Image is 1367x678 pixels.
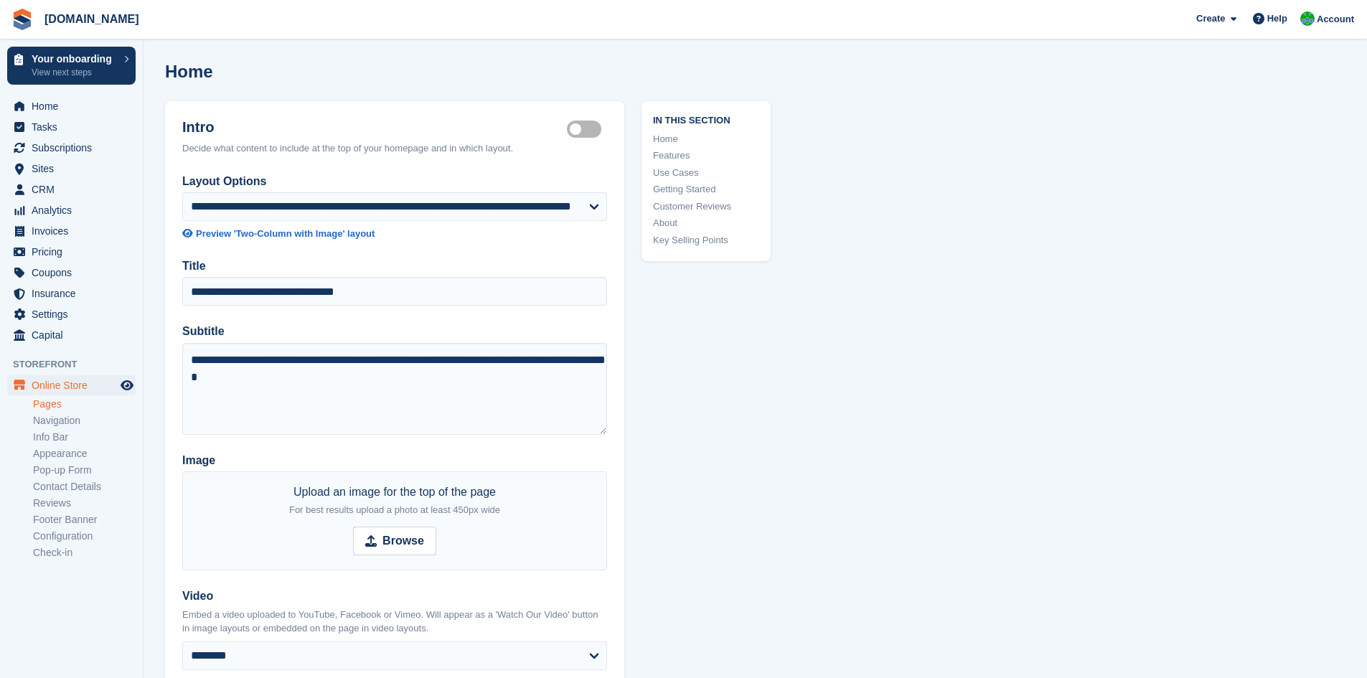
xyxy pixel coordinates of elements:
a: Pages [33,397,136,411]
input: Browse [353,527,436,555]
span: Sites [32,159,118,179]
span: Tasks [32,117,118,137]
label: Title [182,258,607,275]
p: Embed a video uploaded to YouTube, Facebook or Vimeo. Will appear as a 'Watch Our Video' button i... [182,608,607,636]
a: About [653,216,759,230]
span: Create [1196,11,1225,26]
a: menu [7,242,136,262]
span: Storefront [13,357,143,372]
a: [DOMAIN_NAME] [39,7,145,31]
span: Insurance [32,283,118,303]
p: Your onboarding [32,54,117,64]
span: CRM [32,179,118,199]
a: Preview store [118,377,136,394]
a: menu [7,304,136,324]
label: Video [182,588,607,605]
a: menu [7,221,136,241]
a: Your onboarding View next steps [7,47,136,85]
img: stora-icon-8386f47178a22dfd0bd8f6a31ec36ba5ce8667c1dd55bd0f319d3a0aa187defe.svg [11,9,33,30]
a: menu [7,283,136,303]
a: menu [7,117,136,137]
span: Settings [32,304,118,324]
div: Upload an image for the top of the page [289,484,500,518]
label: Image [182,452,607,469]
h2: Intro [182,118,567,136]
a: Footer Banner [33,513,136,527]
span: Home [32,96,118,116]
a: Reviews [33,496,136,510]
a: Use Cases [653,166,759,180]
a: Check-in [33,546,136,560]
a: Key Selling Points [653,233,759,248]
span: For best results upload a photo at least 450px wide [289,504,500,515]
a: menu [7,375,136,395]
span: Help [1267,11,1287,26]
p: View next steps [32,66,117,79]
img: Mark Bignell [1300,11,1315,26]
label: Hero section active [567,128,607,131]
a: menu [7,263,136,283]
span: Account [1317,12,1354,27]
label: Subtitle [182,323,607,340]
span: In this section [653,113,759,126]
a: menu [7,138,136,158]
a: menu [7,325,136,345]
a: Preview 'Two-Column with Image' layout [182,227,607,241]
a: Home [653,132,759,146]
span: Subscriptions [32,138,118,158]
a: menu [7,159,136,179]
a: Getting Started [653,182,759,197]
a: menu [7,179,136,199]
a: Contact Details [33,480,136,494]
span: Capital [32,325,118,345]
a: Pop-up Form [33,463,136,477]
div: Preview 'Two-Column with Image' layout [196,227,375,241]
a: Navigation [33,414,136,428]
span: Online Store [32,375,118,395]
h1: Home [165,62,213,81]
a: Features [653,149,759,163]
span: Analytics [32,200,118,220]
a: Info Bar [33,430,136,444]
a: Customer Reviews [653,199,759,214]
a: Appearance [33,447,136,461]
strong: Browse [382,532,424,550]
a: menu [7,200,136,220]
a: menu [7,96,136,116]
span: Pricing [32,242,118,262]
a: Configuration [33,529,136,543]
span: Invoices [32,221,118,241]
span: Coupons [32,263,118,283]
div: Decide what content to include at the top of your homepage and in which layout. [182,141,607,156]
label: Layout Options [182,173,607,190]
